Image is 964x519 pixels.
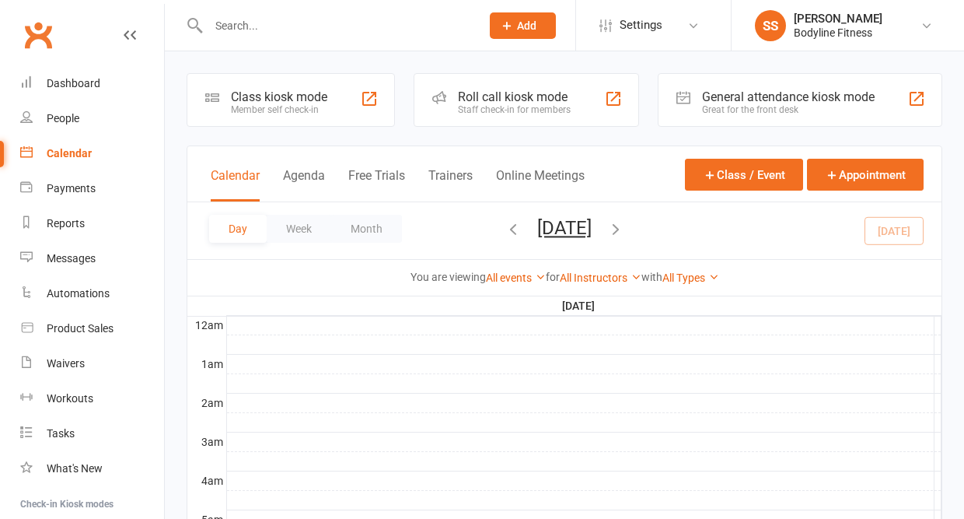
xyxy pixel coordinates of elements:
[267,215,331,243] button: Week
[187,354,226,373] th: 1am
[283,168,325,202] button: Agenda
[187,471,226,490] th: 4am
[620,8,662,43] span: Settings
[19,16,58,54] a: Clubworx
[231,89,327,104] div: Class kiosk mode
[20,381,164,416] a: Workouts
[20,171,164,206] a: Payments
[641,271,662,283] strong: with
[47,217,85,230] div: Reports
[702,104,875,115] div: Great for the front desk
[204,15,470,37] input: Search...
[20,66,164,101] a: Dashboard
[458,89,571,104] div: Roll call kiosk mode
[560,272,641,284] a: All Instructors
[211,168,260,202] button: Calendar
[410,271,486,283] strong: You are viewing
[47,77,100,89] div: Dashboard
[20,136,164,171] a: Calendar
[486,272,546,284] a: All events
[20,241,164,276] a: Messages
[47,322,114,335] div: Product Sales
[20,451,164,486] a: What's New
[458,104,571,115] div: Staff check-in for members
[187,315,226,335] th: 12am
[20,206,164,241] a: Reports
[47,392,93,405] div: Workouts
[537,217,592,239] button: [DATE]
[47,287,110,300] div: Automations
[226,296,934,316] th: [DATE]
[47,427,75,440] div: Tasks
[348,168,405,202] button: Free Trials
[231,104,327,115] div: Member self check-in
[546,271,560,283] strong: for
[47,462,103,475] div: What's New
[331,215,402,243] button: Month
[47,147,92,160] div: Calendar
[20,346,164,381] a: Waivers
[794,12,882,26] div: [PERSON_NAME]
[496,168,585,202] button: Online Meetings
[47,357,85,370] div: Waivers
[755,10,786,41] div: SS
[807,159,924,191] button: Appointment
[20,311,164,346] a: Product Sales
[47,182,96,195] div: Payments
[20,101,164,136] a: People
[20,276,164,311] a: Automations
[209,215,267,243] button: Day
[490,12,556,39] button: Add
[794,26,882,40] div: Bodyline Fitness
[517,19,536,32] span: Add
[187,393,226,412] th: 2am
[20,416,164,451] a: Tasks
[685,159,803,191] button: Class / Event
[702,89,875,104] div: General attendance kiosk mode
[187,432,226,451] th: 3am
[47,252,96,265] div: Messages
[428,168,473,202] button: Trainers
[47,112,79,124] div: People
[662,272,719,284] a: All Types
